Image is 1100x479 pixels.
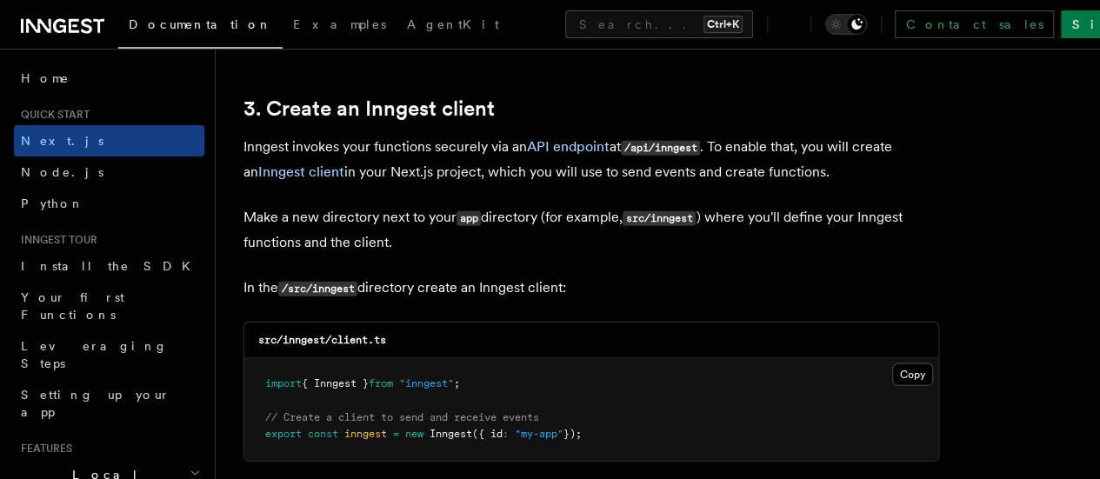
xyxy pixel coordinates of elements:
span: { Inngest } [302,377,369,389]
span: Inngest tour [14,233,97,247]
span: Install the SDK [21,259,201,273]
a: API endpoint [527,138,610,155]
kbd: Ctrl+K [703,16,743,33]
code: src/inngest/client.ts [258,334,386,346]
code: src/inngest [623,211,696,226]
a: Python [14,188,204,219]
span: new [405,428,423,440]
a: Documentation [118,5,283,49]
span: inngest [344,428,387,440]
a: 3. Create an Inngest client [243,96,495,121]
button: Copy [892,363,933,386]
code: /src/inngest [278,282,357,296]
span: Features [14,442,72,456]
p: Make a new directory next to your directory (for example, ) where you'll define your Inngest func... [243,205,939,255]
a: Node.js [14,156,204,188]
span: : [503,428,509,440]
a: Your first Functions [14,282,204,330]
p: Inngest invokes your functions securely via an at . To enable that, you will create an in your Ne... [243,135,939,184]
a: Contact sales [895,10,1054,38]
span: const [308,428,338,440]
a: Examples [283,5,397,47]
a: Install the SDK [14,250,204,282]
p: In the directory create an Inngest client: [243,276,939,301]
span: Documentation [129,17,272,31]
code: /api/inngest [621,141,700,156]
a: Home [14,63,204,94]
span: "my-app" [515,428,563,440]
span: "inngest" [399,377,454,389]
span: = [393,428,399,440]
span: // Create a client to send and receive events [265,411,539,423]
button: Search...Ctrl+K [565,10,753,38]
span: from [369,377,393,389]
button: Toggle dark mode [825,14,867,35]
span: Quick start [14,108,90,122]
span: Setting up your app [21,388,170,419]
span: Examples [293,17,386,31]
span: Python [21,196,84,210]
a: Inngest client [258,163,344,180]
code: app [457,211,481,226]
span: import [265,377,302,389]
span: Node.js [21,165,103,179]
span: }); [563,428,582,440]
span: Inngest [430,428,472,440]
span: AgentKit [407,17,499,31]
span: Leveraging Steps [21,339,168,370]
a: Leveraging Steps [14,330,204,379]
a: Next.js [14,125,204,156]
span: Home [21,70,70,87]
span: ({ id [472,428,503,440]
span: Next.js [21,134,103,148]
span: export [265,428,302,440]
a: AgentKit [397,5,510,47]
span: ; [454,377,460,389]
a: Setting up your app [14,379,204,428]
span: Your first Functions [21,290,124,322]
